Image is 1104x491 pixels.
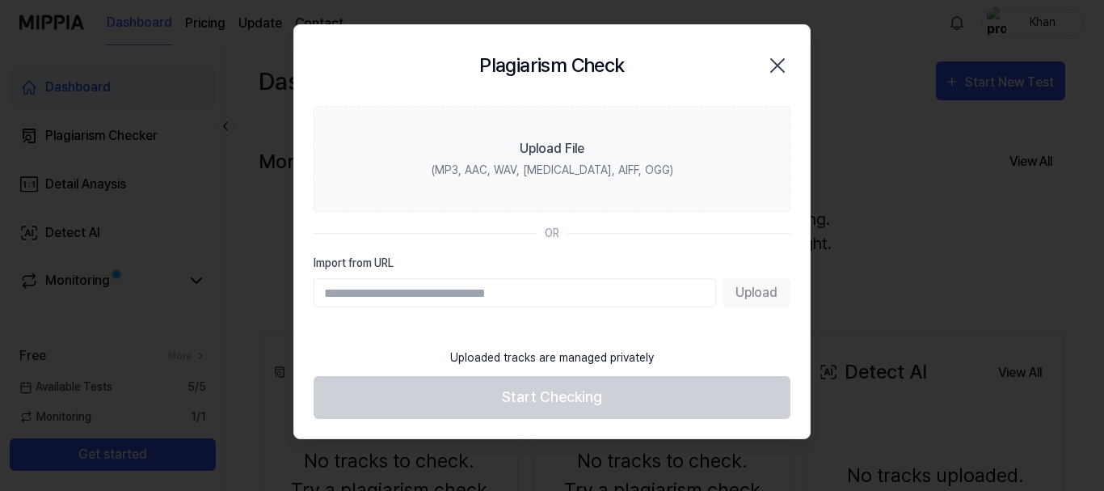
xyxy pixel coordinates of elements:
label: Import from URL [314,255,790,272]
div: (MP3, AAC, WAV, [MEDICAL_DATA], AIFF, OGG) [432,162,673,179]
div: Upload File [520,139,584,159]
div: OR [545,225,559,242]
h2: Plagiarism Check [479,51,624,80]
div: Uploaded tracks are managed privately [440,340,664,376]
